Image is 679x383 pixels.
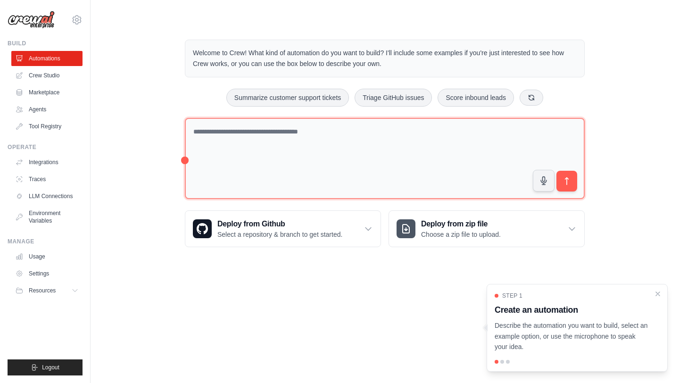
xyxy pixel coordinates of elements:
[632,338,679,383] div: Widget de chat
[421,218,501,230] h3: Deploy from zip file
[29,287,56,294] span: Resources
[11,155,83,170] a: Integrations
[217,218,342,230] h3: Deploy from Github
[502,292,522,300] span: Step 1
[11,172,83,187] a: Traces
[654,290,662,298] button: Close walkthrough
[8,40,83,47] div: Build
[226,89,349,107] button: Summarize customer support tickets
[8,238,83,245] div: Manage
[11,283,83,298] button: Resources
[11,206,83,228] a: Environment Variables
[11,51,83,66] a: Automations
[495,320,648,352] p: Describe the automation you want to build, select an example option, or use the microphone to spe...
[438,89,514,107] button: Score inbound leads
[42,364,59,371] span: Logout
[8,143,83,151] div: Operate
[11,68,83,83] a: Crew Studio
[11,189,83,204] a: LLM Connections
[217,230,342,239] p: Select a repository & branch to get started.
[11,85,83,100] a: Marketplace
[11,249,83,264] a: Usage
[8,359,83,375] button: Logout
[421,230,501,239] p: Choose a zip file to upload.
[11,119,83,134] a: Tool Registry
[8,11,55,29] img: Logo
[355,89,432,107] button: Triage GitHub issues
[11,266,83,281] a: Settings
[11,102,83,117] a: Agents
[193,48,577,69] p: Welcome to Crew! What kind of automation do you want to build? I'll include some examples if you'...
[495,303,648,316] h3: Create an automation
[632,338,679,383] iframe: Chat Widget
